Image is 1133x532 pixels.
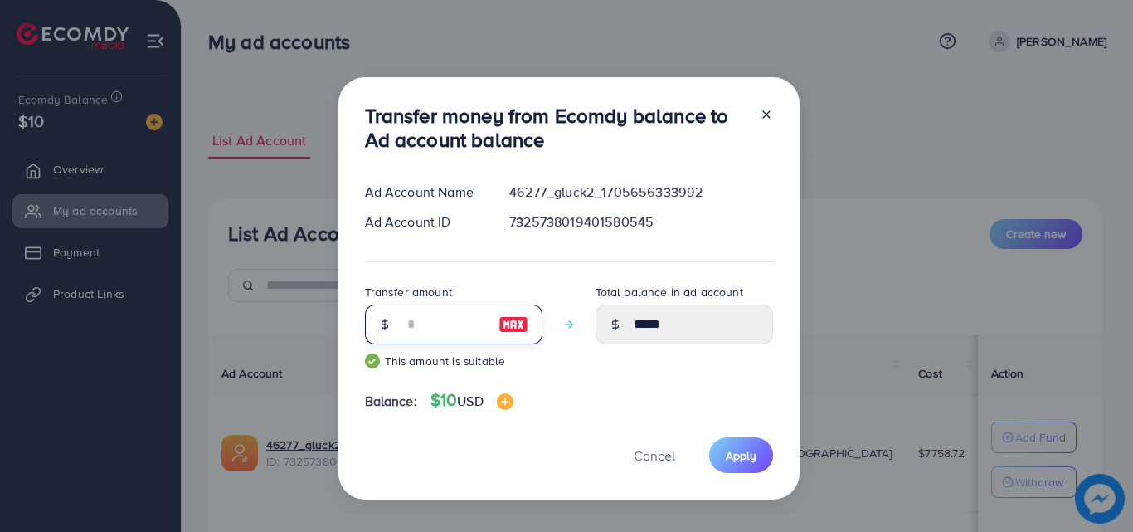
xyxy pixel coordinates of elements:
[709,437,773,473] button: Apply
[496,212,785,232] div: 7325738019401580545
[365,104,746,152] h3: Transfer money from Ecomdy balance to Ad account balance
[498,315,528,334] img: image
[596,284,743,300] label: Total balance in ad account
[365,354,380,368] img: guide
[365,284,452,300] label: Transfer amount
[634,447,675,465] span: Cancel
[497,393,513,410] img: image
[430,390,513,411] h4: $10
[365,392,417,411] span: Balance:
[457,392,483,410] span: USD
[613,437,696,473] button: Cancel
[352,212,497,232] div: Ad Account ID
[726,447,756,464] span: Apply
[496,183,785,202] div: 46277_gluck2_1705656333992
[352,183,497,202] div: Ad Account Name
[365,353,542,369] small: This amount is suitable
